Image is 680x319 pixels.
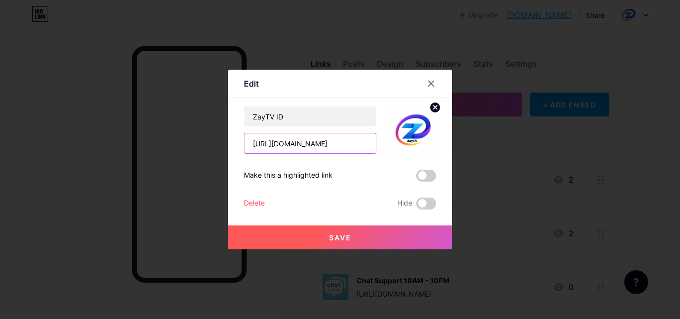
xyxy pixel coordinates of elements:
div: Edit [244,78,259,90]
span: Save [329,233,351,242]
img: link_thumbnail [388,106,436,154]
div: Make this a highlighted link [244,170,333,182]
button: Save [228,225,452,249]
div: Delete [244,198,265,210]
span: Hide [397,198,412,210]
input: URL [244,133,376,153]
input: Title [244,106,376,126]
